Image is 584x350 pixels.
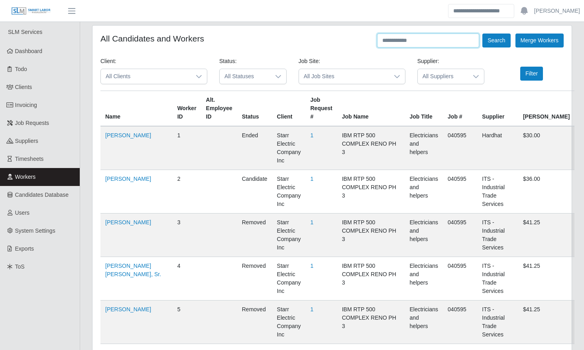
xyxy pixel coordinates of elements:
[443,257,477,301] td: 040595
[15,192,69,198] span: Candidates Database
[337,91,405,127] th: Job Name
[237,91,272,127] th: Status
[272,126,306,170] td: Starr Electric Company Inc
[237,214,272,257] td: removed
[272,301,306,344] td: Starr Electric Company Inc
[219,57,237,65] label: Status:
[482,34,510,47] button: Search
[237,170,272,214] td: candidate
[534,7,580,15] a: [PERSON_NAME]
[443,301,477,344] td: 040595
[173,214,201,257] td: 3
[15,245,34,252] span: Exports
[477,257,518,301] td: ITS - Industrial Trade Services
[337,301,405,344] td: IBM RTP 500 COMPLEX RENO PH 3
[520,67,543,81] button: Filter
[105,219,151,225] a: [PERSON_NAME]
[337,214,405,257] td: IBM RTP 500 COMPLEX RENO PH 3
[518,91,574,127] th: [PERSON_NAME]
[105,132,151,138] a: [PERSON_NAME]
[443,214,477,257] td: 040595
[477,301,518,344] td: ITS - Industrial Trade Services
[15,174,36,180] span: Workers
[105,176,151,182] a: [PERSON_NAME]
[173,257,201,301] td: 4
[405,214,443,257] td: Electricians and helpers
[11,7,51,16] img: SLM Logo
[477,170,518,214] td: ITS - Industrial Trade Services
[201,91,237,127] th: Alt. Employee ID
[100,57,116,65] label: Client:
[272,170,306,214] td: Starr Electric Company Inc
[237,126,272,170] td: ended
[173,301,201,344] td: 5
[100,91,173,127] th: Name
[477,91,518,127] th: Supplier
[272,257,306,301] td: Starr Electric Company Inc
[299,57,320,65] label: Job Site:
[299,69,389,84] span: All Job Sites
[173,91,201,127] th: Worker ID
[173,170,201,214] td: 2
[105,306,151,312] a: [PERSON_NAME]
[337,126,405,170] td: IBM RTP 500 COMPLEX RENO PH 3
[237,301,272,344] td: removed
[15,210,30,216] span: Users
[405,170,443,214] td: Electricians and helpers
[311,132,314,138] a: 1
[311,306,314,312] a: 1
[518,126,574,170] td: $30.00
[15,66,27,72] span: Todo
[100,34,204,44] h4: All Candidates and Workers
[15,120,49,126] span: Job Requests
[272,214,306,257] td: Starr Electric Company Inc
[15,102,37,108] span: Invoicing
[518,301,574,344] td: $41.25
[15,48,43,54] span: Dashboard
[237,257,272,301] td: removed
[311,219,314,225] a: 1
[173,126,201,170] td: 1
[515,34,564,47] button: Merge Workers
[405,91,443,127] th: Job Title
[518,257,574,301] td: $41.25
[15,227,55,234] span: System Settings
[518,170,574,214] td: $36.00
[15,263,25,270] span: ToS
[15,84,32,90] span: Clients
[101,69,191,84] span: All Clients
[15,138,38,144] span: Suppliers
[311,176,314,182] a: 1
[477,214,518,257] td: ITS - Industrial Trade Services
[405,257,443,301] td: Electricians and helpers
[443,91,477,127] th: Job #
[337,257,405,301] td: IBM RTP 500 COMPLEX RENO PH 3
[8,29,42,35] span: SLM Services
[311,263,314,269] a: 1
[15,156,44,162] span: Timesheets
[220,69,270,84] span: All Statuses
[405,301,443,344] td: Electricians and helpers
[418,69,468,84] span: All Suppliers
[477,126,518,170] td: Hardhat
[105,263,161,277] a: [PERSON_NAME] [PERSON_NAME], Sr.
[443,170,477,214] td: 040595
[443,126,477,170] td: 040595
[518,214,574,257] td: $41.25
[306,91,337,127] th: Job Request #
[405,126,443,170] td: Electricians and helpers
[337,170,405,214] td: IBM RTP 500 COMPLEX RENO PH 3
[272,91,306,127] th: Client
[417,57,439,65] label: Supplier:
[448,4,514,18] input: Search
